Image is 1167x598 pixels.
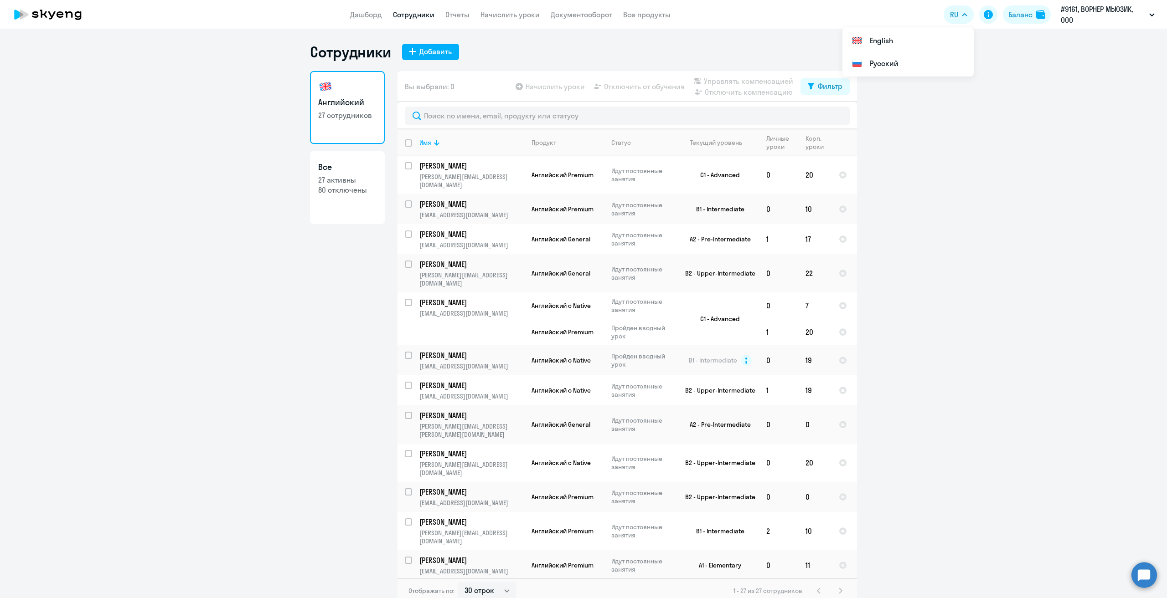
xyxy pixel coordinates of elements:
span: Английский Premium [532,171,594,179]
td: 0 [759,254,798,292]
td: A2 - Pre-Intermediate [674,224,759,254]
span: Английский General [532,420,590,429]
p: Идут постоянные занятия [611,455,674,471]
p: Идут постоянные занятия [611,167,674,183]
p: [EMAIL_ADDRESS][DOMAIN_NAME] [419,499,524,507]
img: english [318,79,333,94]
td: C1 - Advanced [674,292,759,345]
td: 19 [798,345,831,375]
p: 80 отключены [318,185,377,195]
a: Документооборот [551,10,612,19]
td: 0 [798,405,831,444]
td: 10 [798,512,831,550]
button: Добавить [402,44,459,60]
td: 22 [798,254,831,292]
div: Личные уроки [766,134,798,151]
button: RU [944,5,974,24]
td: A1 - Elementary [674,550,759,580]
span: Английский General [532,235,590,243]
td: 0 [798,482,831,512]
p: [EMAIL_ADDRESS][DOMAIN_NAME] [419,567,524,575]
p: Идут постоянные занятия [611,265,674,281]
a: [PERSON_NAME] [419,517,524,527]
span: Английский с Native [532,302,591,310]
p: 27 активны [318,175,377,185]
td: 20 [798,319,831,345]
a: Дашборд [350,10,382,19]
td: 20 [798,444,831,482]
p: [PERSON_NAME] [419,161,522,171]
p: [PERSON_NAME] [419,297,522,307]
p: [PERSON_NAME][EMAIL_ADDRESS][PERSON_NAME][DOMAIN_NAME] [419,422,524,439]
span: Английский Premium [532,205,594,213]
td: 2 [759,512,798,550]
td: 20 [798,156,831,194]
p: 27 сотрудников [318,110,377,120]
a: Отчеты [445,10,470,19]
a: [PERSON_NAME] [419,259,524,269]
td: 11 [798,550,831,580]
input: Поиск по имени, email, продукту или статусу [405,107,850,125]
td: B2 - Upper-Intermediate [674,375,759,405]
a: [PERSON_NAME] [419,229,524,239]
h3: Все [318,161,377,173]
span: Вы выбрали: 0 [405,81,454,92]
p: [PERSON_NAME] [419,517,522,527]
td: 0 [759,345,798,375]
td: 0 [759,405,798,444]
td: A2 - Pre-Intermediate [674,405,759,444]
p: [PERSON_NAME] [419,350,522,360]
img: Русский [852,58,862,69]
td: B1 - Intermediate [674,194,759,224]
div: Продукт [532,138,556,147]
p: Пройден вводный урок [611,352,674,368]
p: [PERSON_NAME][EMAIL_ADDRESS][DOMAIN_NAME] [419,529,524,545]
p: Идут постоянные занятия [611,201,674,217]
td: B2 - Upper-Intermediate [674,444,759,482]
a: Все продукты [623,10,671,19]
p: [PERSON_NAME][EMAIL_ADDRESS][DOMAIN_NAME] [419,271,524,287]
td: 19 [798,375,831,405]
p: [PERSON_NAME] [419,229,522,239]
span: Английский Premium [532,328,594,336]
p: Идут постоянные занятия [611,382,674,399]
p: [PERSON_NAME] [419,380,522,390]
td: 7 [798,292,831,319]
td: 1 [759,224,798,254]
p: [PERSON_NAME][EMAIL_ADDRESS][DOMAIN_NAME] [419,173,524,189]
a: [PERSON_NAME] [419,410,524,420]
div: Имя [419,138,524,147]
td: 0 [759,194,798,224]
a: Начислить уроки [480,10,540,19]
div: Статус [611,138,631,147]
td: B1 - Intermediate [674,512,759,550]
p: [EMAIL_ADDRESS][DOMAIN_NAME] [419,211,524,219]
td: 17 [798,224,831,254]
span: Английский General [532,269,590,277]
span: Английский Premium [532,527,594,535]
a: Сотрудники [393,10,434,19]
p: Идут постоянные занятия [611,231,674,247]
img: English [852,35,862,46]
a: Балансbalance [1003,5,1051,24]
span: B1 - Intermediate [689,356,737,364]
div: Фильтр [818,81,842,92]
span: Английский Premium [532,561,594,569]
td: B2 - Upper-Intermediate [674,254,759,292]
td: C1 - Advanced [674,156,759,194]
a: [PERSON_NAME] [419,449,524,459]
p: [PERSON_NAME] [419,555,522,565]
span: Английский с Native [532,356,591,364]
p: Идут постоянные занятия [611,416,674,433]
p: [PERSON_NAME] [419,449,522,459]
p: Идут постоянные занятия [611,523,674,539]
h3: Английский [318,97,377,108]
td: 1 [759,319,798,345]
div: Добавить [419,46,452,57]
h1: Сотрудники [310,43,391,61]
p: Пройден вводный урок [611,324,674,340]
ul: RU [842,27,974,77]
span: 1 - 27 из 27 сотрудников [733,587,802,595]
td: 10 [798,194,831,224]
p: [EMAIL_ADDRESS][DOMAIN_NAME] [419,241,524,249]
